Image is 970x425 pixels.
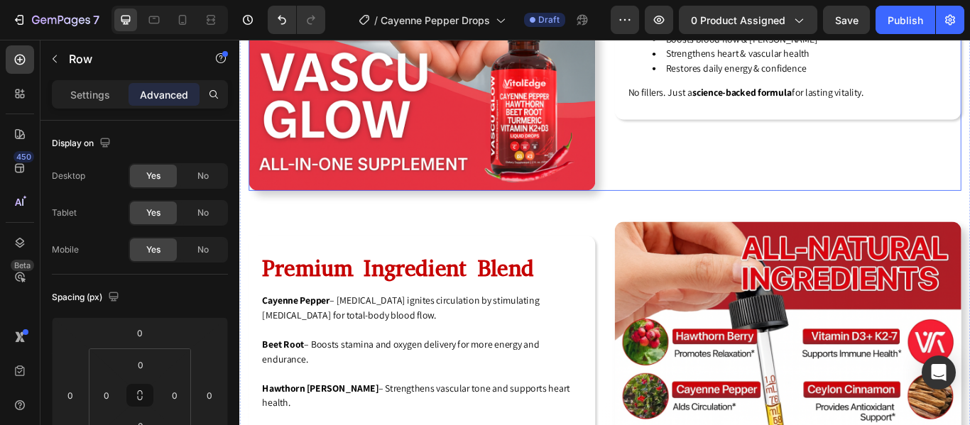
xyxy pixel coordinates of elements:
[126,322,154,343] input: 0
[140,87,188,102] p: Advanced
[96,385,117,406] input: 0px
[691,13,785,28] span: 0 product assigned
[146,170,160,182] span: Yes
[164,385,185,406] input: 0px
[69,50,190,67] p: Row
[146,243,160,256] span: Yes
[126,354,155,375] input: 0px
[52,206,77,219] div: Tablet
[26,297,105,311] strong: Cayenne Pepper
[922,355,956,390] div: Open Intercom Messenger
[52,243,79,256] div: Mobile
[11,260,34,271] div: Beta
[26,330,399,381] p: – Boosts stamina and oxygen delivery for more energy and endurance.
[6,6,106,34] button: 7
[26,348,75,363] strong: Beet Root
[26,296,399,330] p: – [MEDICAL_DATA] ignites circulation by stimulating [MEDICAL_DATA] for total-body blood flow.
[481,25,826,42] li: Restores daily energy & confidence
[239,40,970,425] iframe: Design area
[835,14,859,26] span: Save
[888,13,923,28] div: Publish
[60,385,81,406] input: 0
[876,6,935,34] button: Publish
[453,53,826,70] p: No fillers. Just a for lasting vitality.
[374,13,378,28] span: /
[52,170,85,182] div: Desktop
[199,385,220,406] input: 0
[93,11,99,28] p: 7
[197,243,209,256] span: No
[823,6,870,34] button: Save
[70,87,110,102] p: Settings
[25,250,400,284] h2: Premium Ingredient Blend
[52,288,122,307] div: Spacing (px)
[528,54,644,69] strong: science-backed formula
[268,6,325,34] div: Undo/Redo
[481,8,826,25] li: Strengthens heart & vascular health
[197,170,209,182] span: No
[679,6,817,34] button: 0 product assigned
[13,151,34,162] div: 450
[26,399,162,414] strong: Hawthorn [PERSON_NAME]
[381,13,490,28] span: Cayenne Pepper Drops
[146,206,160,219] span: Yes
[197,206,209,219] span: No
[52,134,114,153] div: Display on
[538,13,560,26] span: Draft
